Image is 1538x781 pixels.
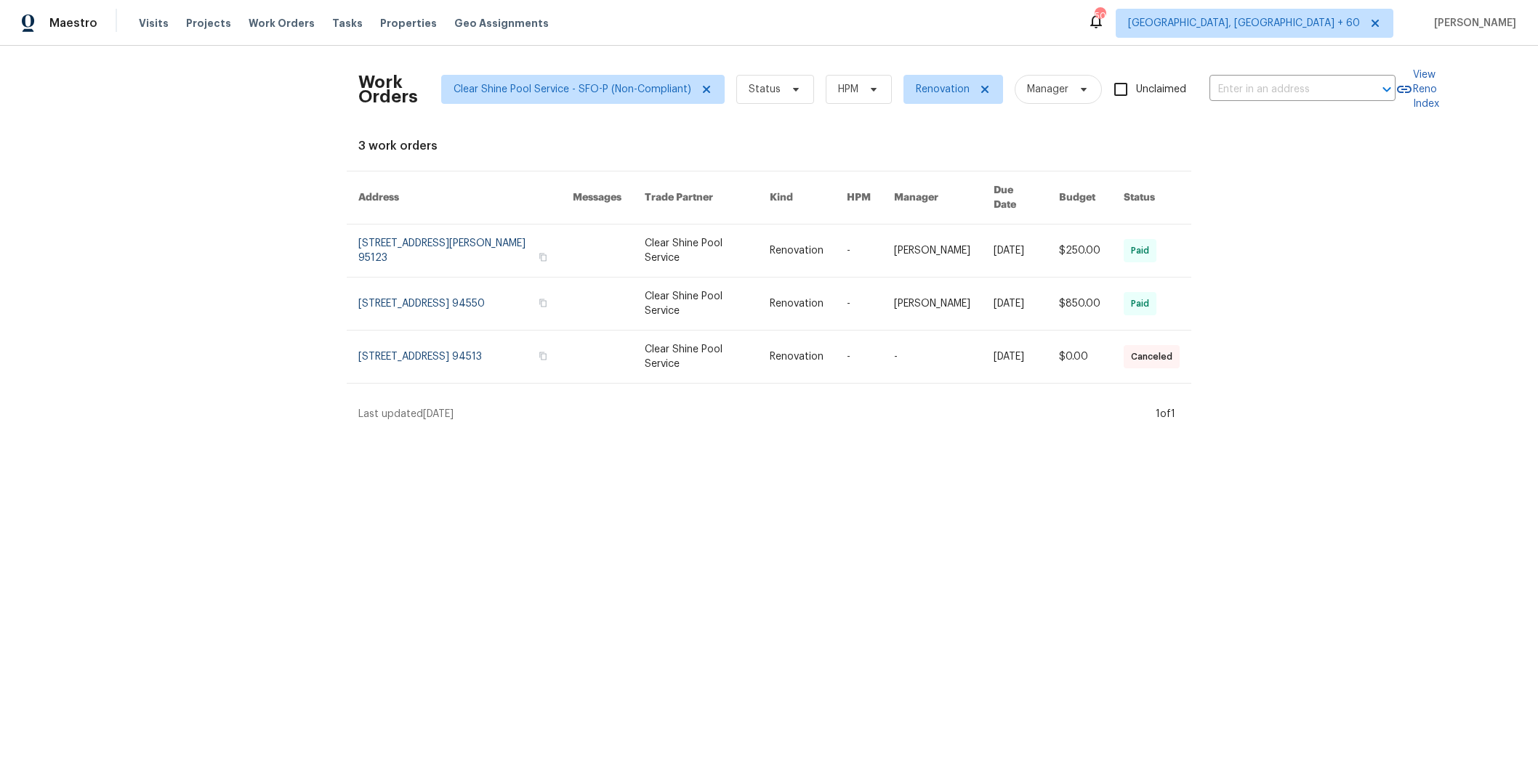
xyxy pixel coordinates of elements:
[633,278,758,331] td: Clear Shine Pool Service
[835,171,882,224] th: HPM
[1112,171,1191,224] th: Status
[49,16,97,31] span: Maestro
[454,16,549,31] span: Geo Assignments
[1095,9,1105,23] div: 504
[1428,16,1516,31] span: [PERSON_NAME]
[1377,79,1397,100] button: Open
[835,278,882,331] td: -
[536,296,549,309] button: Copy Address
[358,75,418,104] h2: Work Orders
[186,16,231,31] span: Projects
[1136,82,1186,97] span: Unclaimed
[882,278,982,331] td: [PERSON_NAME]
[633,331,758,384] td: Clear Shine Pool Service
[835,224,882,278] td: -
[916,82,970,97] span: Renovation
[838,82,858,97] span: HPM
[835,331,882,384] td: -
[454,82,691,97] span: Clear Shine Pool Service - SFO-P (Non-Compliant)
[536,251,549,264] button: Copy Address
[882,171,982,224] th: Manager
[633,224,758,278] td: Clear Shine Pool Service
[358,407,1151,421] div: Last updated
[1396,68,1439,111] a: View Reno Index
[1047,171,1112,224] th: Budget
[758,331,835,384] td: Renovation
[1128,16,1360,31] span: [GEOGRAPHIC_DATA], [GEOGRAPHIC_DATA] + 60
[358,139,1180,153] div: 3 work orders
[633,171,758,224] th: Trade Partner
[423,409,454,419] span: [DATE]
[749,82,781,97] span: Status
[982,171,1047,224] th: Due Date
[332,18,363,28] span: Tasks
[882,331,982,384] td: -
[882,224,982,278] td: [PERSON_NAME]
[561,171,633,224] th: Messages
[758,171,835,224] th: Kind
[380,16,437,31] span: Properties
[758,278,835,331] td: Renovation
[758,224,835,278] td: Renovation
[139,16,169,31] span: Visits
[536,349,549,363] button: Copy Address
[249,16,315,31] span: Work Orders
[1027,82,1068,97] span: Manager
[347,171,561,224] th: Address
[1209,78,1355,101] input: Enter in an address
[1156,407,1175,421] div: 1 of 1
